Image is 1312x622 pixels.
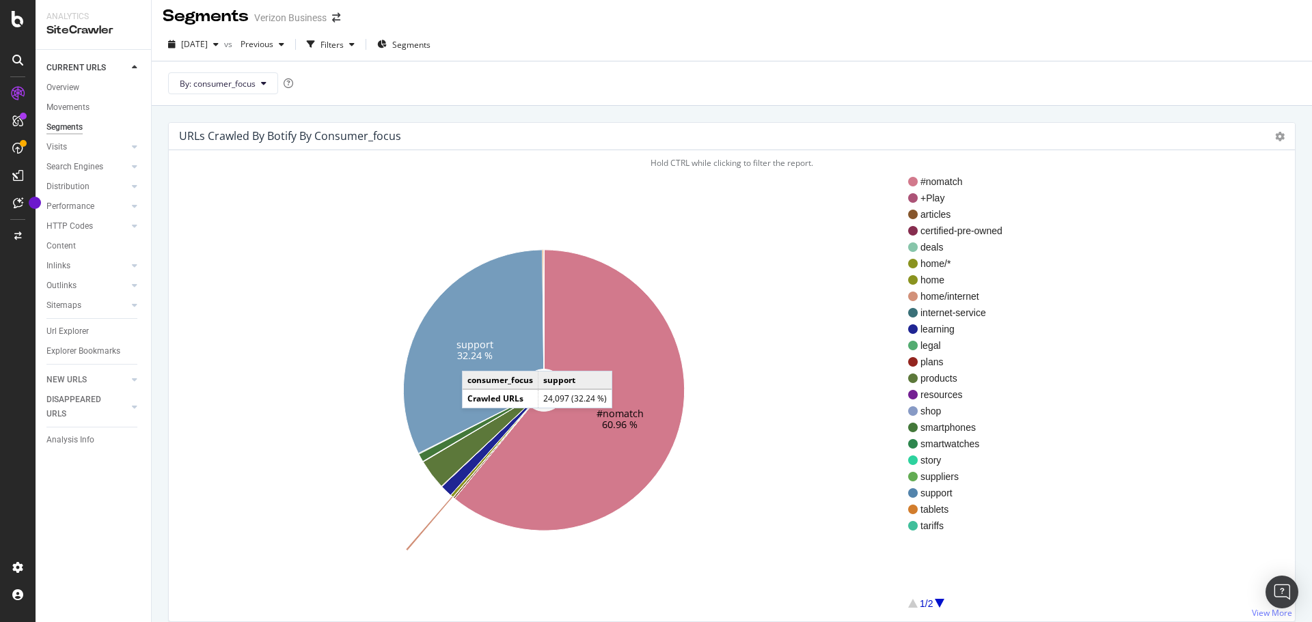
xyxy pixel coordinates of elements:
[46,61,128,75] a: CURRENT URLS
[235,38,273,50] span: Previous
[392,39,430,51] span: Segments
[920,339,1002,352] span: legal
[46,140,128,154] a: Visits
[46,324,141,339] a: Url Explorer
[224,38,235,50] span: vs
[463,389,538,407] td: Crawled URLs
[46,120,83,135] div: Segments
[920,597,933,610] div: 1/2
[46,259,70,273] div: Inlinks
[320,39,344,51] div: Filters
[920,322,1002,336] span: learning
[46,61,106,75] div: CURRENT URLS
[46,433,141,447] a: Analysis Info
[46,344,141,358] a: Explorer Bookmarks
[920,519,1002,533] span: tariffs
[46,324,89,339] div: Url Explorer
[46,180,90,194] div: Distribution
[1275,132,1285,141] i: Options
[168,72,278,94] button: By: consumer_focus
[920,486,1002,500] span: support
[920,371,1002,385] span: products
[46,373,128,387] a: NEW URLS
[46,239,141,253] a: Content
[1266,576,1298,608] div: Open Intercom Messenger
[163,33,224,55] button: [DATE]
[538,389,612,407] td: 24,097 (32.24 %)
[920,208,1002,221] span: articles
[602,418,638,431] text: 60.96 %
[456,338,493,351] text: support
[46,259,128,273] a: Inlinks
[179,127,401,145] h4: URLs Crawled By Botify By consumer_focus
[46,373,87,387] div: NEW URLS
[457,349,493,362] text: 32.24 %
[597,407,644,420] text: #nomatch
[163,5,249,28] div: Segments
[920,388,1002,401] span: resources
[920,191,1002,205] span: +Play
[920,273,1002,287] span: home
[920,453,1002,467] span: story
[46,81,79,95] div: Overview
[920,257,1002,270] span: home/*
[920,470,1002,483] span: suppliers
[254,11,327,25] div: Verizon Business
[920,421,1002,434] span: smartphones
[46,120,141,135] a: Segments
[235,33,290,55] button: Previous
[46,199,128,214] a: Performance
[46,160,128,174] a: Search Engines
[332,13,340,23] div: arrow-right-arrow-left
[46,279,77,293] div: Outlinks
[46,393,115,421] div: DISAPPEARED URLS
[46,298,81,313] div: Sitemaps
[180,78,256,89] span: By: consumer_focus
[372,33,436,55] button: Segments
[46,239,76,253] div: Content
[46,140,67,154] div: Visits
[46,219,128,234] a: HTTP Codes
[46,160,103,174] div: Search Engines
[463,371,538,389] td: consumer_focus
[46,344,120,358] div: Explorer Bookmarks
[920,437,1002,451] span: smartwatches
[1252,607,1292,619] a: View More
[46,433,94,447] div: Analysis Info
[181,38,208,50] span: 2025 Aug. 5th
[46,100,90,115] div: Movements
[920,175,1002,188] span: #nomatch
[920,404,1002,418] span: shop
[46,11,140,23] div: Analytics
[920,503,1002,516] span: tablets
[46,298,128,313] a: Sitemaps
[651,157,813,169] span: Hold CTRL while clicking to filter the report.
[920,289,1002,303] span: home/internet
[920,240,1002,254] span: deals
[46,279,128,293] a: Outlinks
[301,33,360,55] button: Filters
[920,306,1002,320] span: internet-service
[46,180,128,194] a: Distribution
[46,219,93,234] div: HTTP Codes
[538,371,612,389] td: support
[920,224,1002,238] span: certified-pre-owned
[920,355,1002,369] span: plans
[46,81,141,95] a: Overview
[46,100,141,115] a: Movements
[29,197,41,209] div: Tooltip anchor
[46,393,128,421] a: DISAPPEARED URLS
[46,199,94,214] div: Performance
[46,23,140,38] div: SiteCrawler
